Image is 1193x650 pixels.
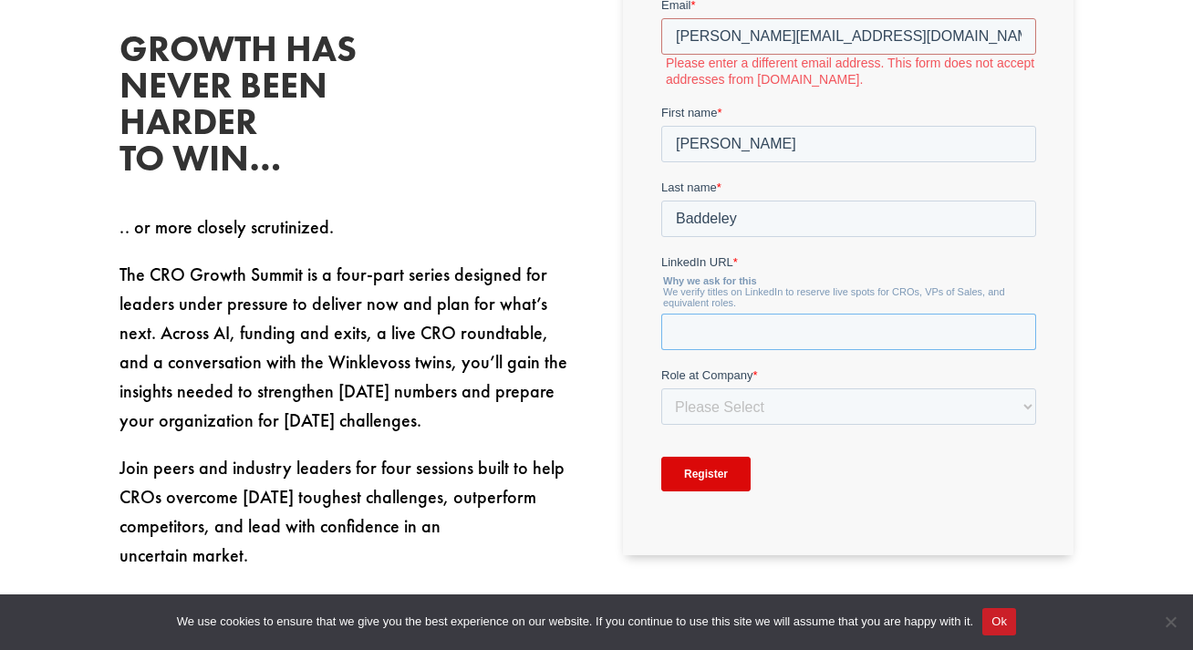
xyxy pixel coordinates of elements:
[1161,613,1179,631] span: No
[119,456,565,567] span: Join peers and industry leaders for four sessions built to help CROs overcome [DATE] toughest cha...
[119,31,393,186] h2: Growth has never been harder to win…
[119,215,334,239] span: .. or more closely scrutinized.
[177,613,973,631] span: We use cookies to ensure that we give you the best experience on our website. If you continue to ...
[119,263,567,432] span: The CRO Growth Summit is a four-part series designed for leaders under pressure to deliver now an...
[982,608,1016,635] button: Ok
